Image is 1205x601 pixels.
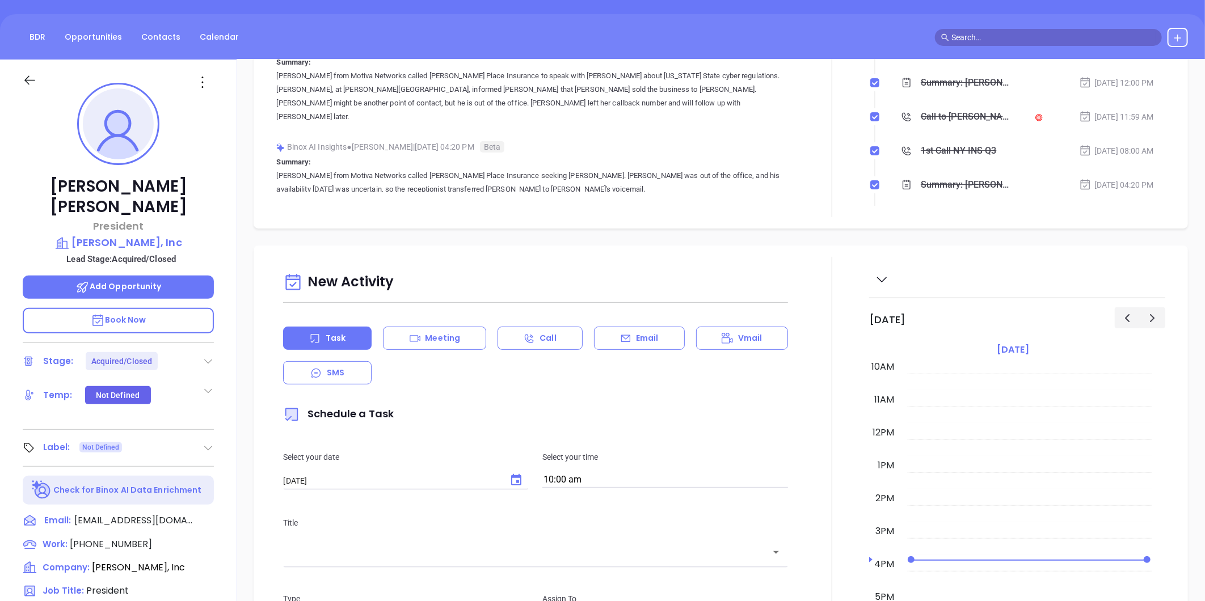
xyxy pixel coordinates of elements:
[872,393,896,407] div: 11am
[1079,179,1154,191] div: [DATE] 04:20 PM
[74,514,193,527] span: [EMAIL_ADDRESS][DOMAIN_NAME]
[921,108,1011,125] div: Call to [PERSON_NAME]
[951,31,1156,44] input: Search…
[276,143,285,152] img: svg%3e
[276,58,311,66] b: Summary:
[1079,77,1154,89] div: [DATE] 12:00 PM
[28,252,214,266] p: Lead Stage: Acquired/Closed
[327,367,344,379] p: SMS
[23,176,214,217] p: [PERSON_NAME] [PERSON_NAME]
[425,332,460,344] p: Meeting
[82,441,119,454] span: Not Defined
[43,561,90,573] span: Company:
[869,360,896,374] div: 10am
[636,332,659,344] p: Email
[91,314,146,325] span: Book Now
[283,268,788,297] div: New Activity
[326,332,346,344] p: Task
[995,342,1031,358] a: [DATE]
[276,69,795,124] p: [PERSON_NAME] from Motiva Networks called [PERSON_NAME] Place Insurance to speak with [PERSON_NAM...
[276,169,795,196] p: [PERSON_NAME] from Motiva Networks called [PERSON_NAME] Place Insurance seeking [PERSON_NAME]. [P...
[870,426,896,439] div: 12pm
[23,218,214,234] p: President
[43,353,74,370] div: Stage:
[480,141,504,153] span: Beta
[43,439,70,456] div: Label:
[540,332,556,344] p: Call
[283,517,788,529] p: Title
[96,386,140,404] div: Not Defined
[193,28,246,46] a: Calendar
[53,484,201,496] p: Check for Binox AI Data Enrichment
[1079,111,1154,123] div: [DATE] 11:59 AM
[75,281,162,292] span: Add Opportunity
[32,480,52,500] img: Ai-Enrich-DaqCidB-.svg
[1079,145,1154,157] div: [DATE] 08:00 AM
[1115,307,1140,328] button: Previous day
[941,33,949,41] span: search
[23,235,214,251] a: [PERSON_NAME], Inc
[873,492,896,505] div: 2pm
[1140,307,1165,328] button: Next day
[872,557,896,571] div: 4pm
[875,459,896,472] div: 1pm
[276,138,795,155] div: Binox AI Insights [PERSON_NAME] | [DATE] 04:20 PM
[134,28,187,46] a: Contacts
[738,332,762,344] p: Vmail
[70,537,152,551] span: [PHONE_NUMBER]
[542,451,788,463] p: Select your time
[276,158,311,166] b: Summary:
[83,88,154,159] img: profile-user
[283,407,394,421] span: Schedule a Task
[283,475,500,486] input: MM/DD/YYYY
[91,352,153,370] div: Acquired/Closed
[921,142,997,159] div: 1st Call NY INS Q3
[92,561,185,574] span: [PERSON_NAME], Inc
[921,176,1011,193] div: Summary: [PERSON_NAME] from Motiva Networks called [PERSON_NAME] Place Insurance seeking [PERSON_...
[58,28,129,46] a: Opportunities
[873,524,896,538] div: 3pm
[921,74,1011,91] div: Summary: [PERSON_NAME] from Motiva Networks called [PERSON_NAME] Place Insurance to speak with [P...
[44,514,71,528] span: Email:
[869,314,905,326] h2: [DATE]
[347,142,352,151] span: ●
[283,451,529,463] p: Select your date
[43,387,73,404] div: Temp:
[43,585,84,596] span: Job Title:
[23,28,52,46] a: BDR
[43,538,68,550] span: Work :
[86,584,129,597] span: President
[768,544,784,560] button: Open
[505,469,528,492] button: Choose date, selected date is Sep 17, 2025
